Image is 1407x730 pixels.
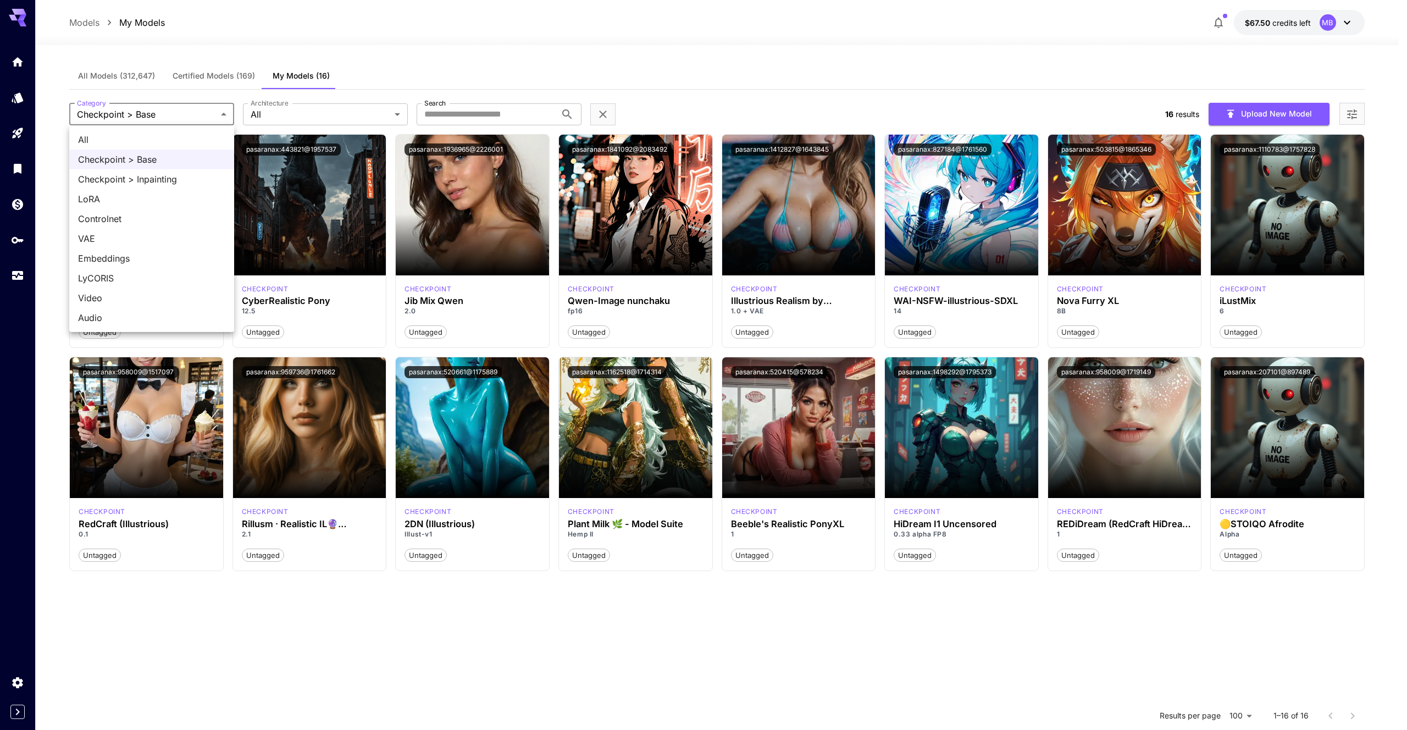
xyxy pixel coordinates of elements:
span: Video [78,291,225,305]
span: All [78,133,225,146]
span: VAE [78,232,225,245]
span: Controlnet [78,212,225,225]
span: Checkpoint > Base [78,153,225,166]
span: LyCORIS [78,272,225,285]
span: Checkpoint > Inpainting [78,173,225,186]
span: Embeddings [78,252,225,265]
span: Audio [78,311,225,324]
span: LoRA [78,192,225,206]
